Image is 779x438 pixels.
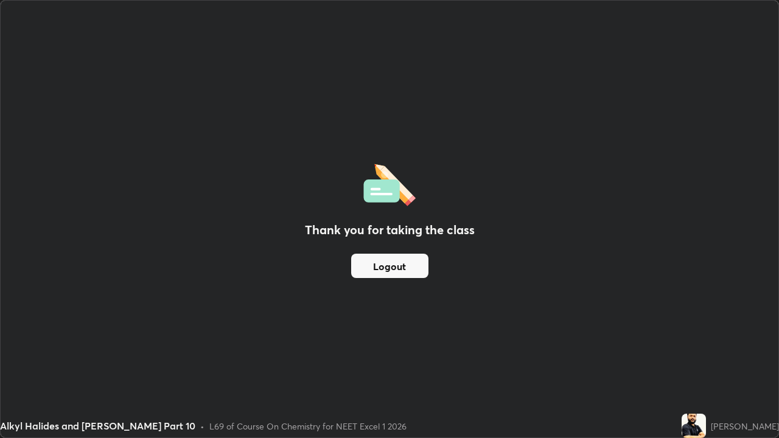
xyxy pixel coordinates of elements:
div: L69 of Course On Chemistry for NEET Excel 1 2026 [209,420,407,433]
img: 6919ab72716c417ab2a2c8612824414f.jpg [682,414,706,438]
img: offlineFeedback.1438e8b3.svg [363,160,416,206]
h2: Thank you for taking the class [305,221,475,239]
button: Logout [351,254,428,278]
div: [PERSON_NAME] [711,420,779,433]
div: • [200,420,204,433]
